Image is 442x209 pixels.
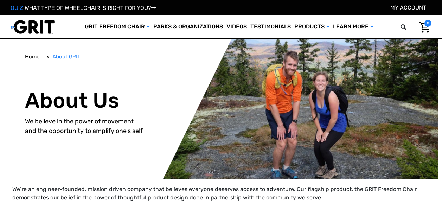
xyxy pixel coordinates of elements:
a: Products [293,15,331,38]
img: Alternative Image text [4,39,438,179]
a: Parks & Organizations [152,15,225,38]
input: Search [404,20,414,34]
nav: Breadcrumb [25,47,84,66]
a: Videos [225,15,249,38]
span: Home [25,53,39,60]
a: Home [25,53,39,61]
a: About GRIT [52,53,81,61]
p: We believe in the power of movement and the opportunity to amplify one's self [25,117,226,136]
span: About GRIT [52,53,81,60]
img: GRIT All-Terrain Wheelchair and Mobility Equipment [11,20,55,34]
a: Cart with 0 items [414,20,431,34]
p: We’re an engineer-founded, mission driven company that believes everyone deserves access to adven... [12,185,430,202]
span: QUIZ: [11,5,25,11]
h1: About Us [25,88,226,113]
a: Testimonials [249,15,293,38]
span: 0 [424,20,431,27]
img: Cart [419,22,430,33]
a: Account [390,4,426,11]
a: GRIT Freedom Chair [83,15,152,38]
a: Learn More [331,15,375,38]
a: QUIZ:WHAT TYPE OF WHEELCHAIR IS RIGHT FOR YOU? [11,5,156,11]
